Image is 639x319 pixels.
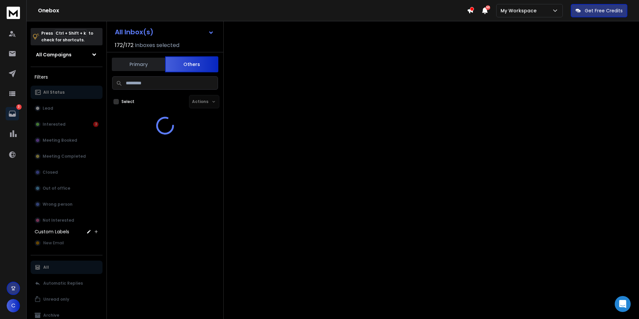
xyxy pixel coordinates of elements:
img: logo [7,7,20,19]
h3: Inboxes selected [135,41,179,49]
span: Ctrl + Shift + k [55,29,87,37]
button: All Inbox(s) [109,25,219,39]
button: All Campaigns [31,48,103,61]
button: Primary [112,57,165,72]
p: Get Free Credits [585,7,623,14]
button: C [7,299,20,312]
h1: Onebox [38,7,467,15]
h3: Custom Labels [35,228,69,235]
p: Press to check for shortcuts. [41,30,93,43]
label: Select [121,99,134,104]
h1: All Campaigns [36,51,72,58]
h3: Filters [31,72,103,82]
h1: All Inbox(s) [115,29,153,35]
button: Others [165,56,218,72]
a: 3 [6,107,19,120]
button: Get Free Credits [571,4,627,17]
span: 172 / 172 [115,41,133,49]
div: Open Intercom Messenger [615,296,631,312]
p: My Workspace [501,7,539,14]
p: 3 [16,104,22,110]
span: 50 [486,5,490,10]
